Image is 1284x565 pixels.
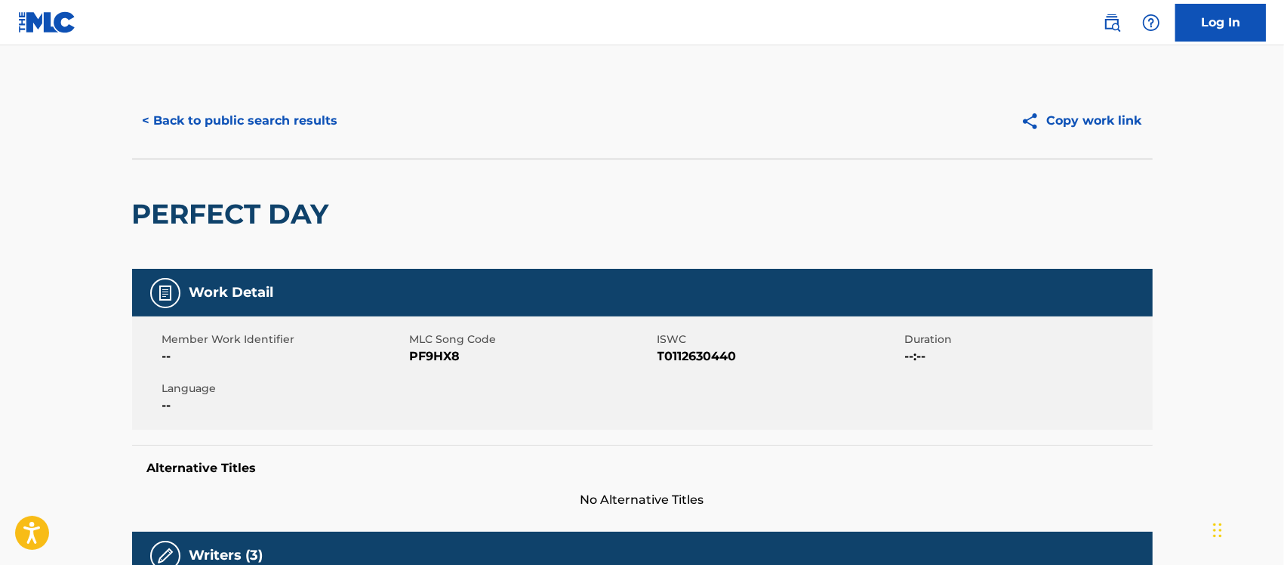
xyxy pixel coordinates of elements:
[1136,8,1166,38] div: Help
[156,547,174,565] img: Writers
[162,332,406,347] span: Member Work Identifier
[162,381,406,397] span: Language
[1103,14,1121,32] img: search
[189,284,274,301] h5: Work Detail
[132,197,337,231] h2: PERFECT DAY
[410,347,654,366] span: PF9HX8
[132,491,1153,509] span: No Alternative Titles
[156,284,174,302] img: Work Detail
[162,397,406,415] span: --
[657,332,901,347] span: ISWC
[410,332,654,347] span: MLC Song Code
[132,102,349,140] button: < Back to public search results
[1142,14,1160,32] img: help
[1021,112,1047,131] img: Copy work link
[1213,508,1222,553] div: Drag
[905,347,1149,366] span: --:--
[147,461,1138,476] h5: Alternative Titles
[189,547,263,564] h5: Writers (3)
[1175,4,1266,42] a: Log In
[905,332,1149,347] span: Duration
[1209,492,1284,565] iframe: Chat Widget
[657,347,901,366] span: T0112630440
[1097,8,1127,38] a: Public Search
[18,11,76,33] img: MLC Logo
[1010,102,1153,140] button: Copy work link
[162,347,406,366] span: --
